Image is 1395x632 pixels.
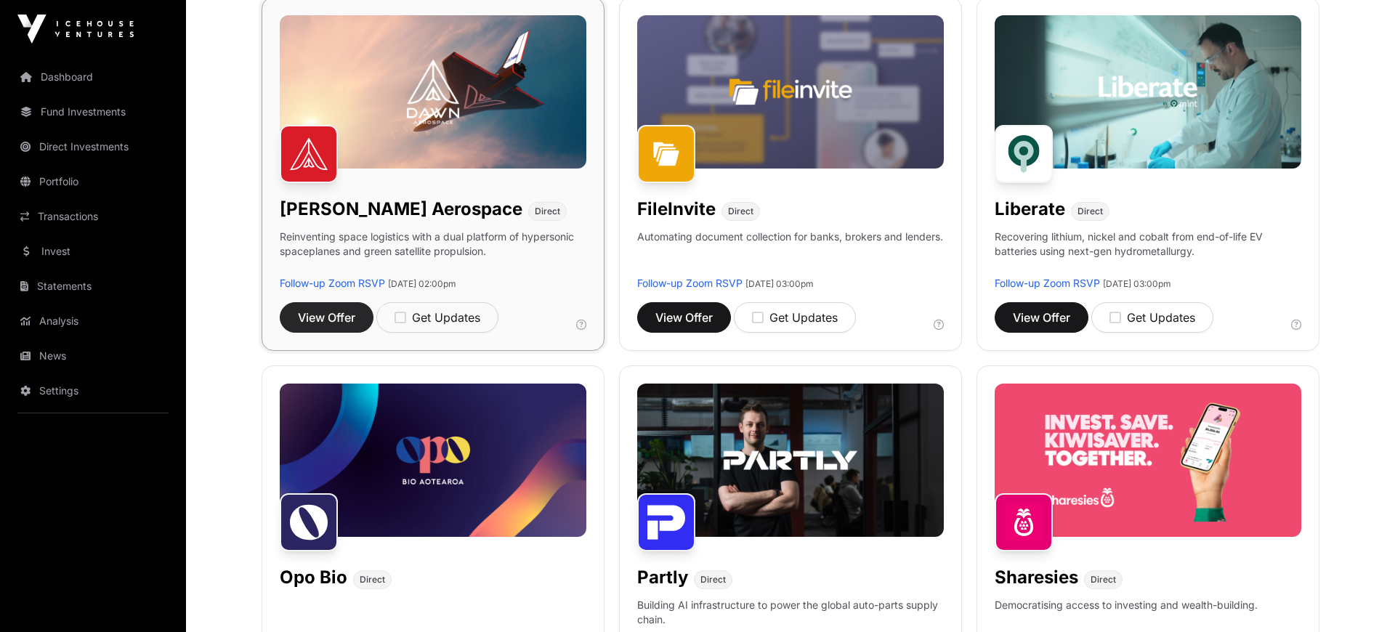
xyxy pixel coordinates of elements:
img: Dawn-Banner.jpg [280,15,586,169]
div: Get Updates [395,309,480,326]
span: [DATE] 03:00pm [1103,278,1171,289]
a: News [12,340,174,372]
h1: FileInvite [637,198,716,221]
img: Icehouse Ventures Logo [17,15,134,44]
a: Invest [12,235,174,267]
a: Settings [12,375,174,407]
span: View Offer [298,309,355,326]
div: Get Updates [1109,309,1195,326]
h1: Sharesies [995,566,1078,589]
iframe: Chat Widget [1322,562,1395,632]
a: Statements [12,270,174,302]
button: Get Updates [734,302,856,333]
img: Liberate [995,125,1053,183]
p: Recovering lithium, nickel and cobalt from end-of-life EV batteries using next-gen hydrometallurgy. [995,230,1301,276]
span: Direct [1077,206,1103,217]
a: Direct Investments [12,131,174,163]
h1: Partly [637,566,688,589]
img: Partly-Banner.jpg [637,384,944,537]
img: Partly [637,493,695,551]
img: File-Invite-Banner.jpg [637,15,944,169]
h1: Liberate [995,198,1065,221]
img: Sharesies [995,493,1053,551]
img: FileInvite [637,125,695,183]
a: Portfolio [12,166,174,198]
a: Follow-up Zoom RSVP [995,277,1100,289]
span: Direct [728,206,753,217]
a: Follow-up Zoom RSVP [280,277,385,289]
h1: [PERSON_NAME] Aerospace [280,198,522,221]
button: Get Updates [376,302,498,333]
button: View Offer [995,302,1088,333]
button: View Offer [637,302,731,333]
span: [DATE] 03:00pm [745,278,814,289]
span: View Offer [655,309,713,326]
img: Opo-Bio-Banner.jpg [280,384,586,537]
span: [DATE] 02:00pm [388,278,456,289]
a: Dashboard [12,61,174,93]
img: Dawn Aerospace [280,125,338,183]
span: Direct [360,574,385,586]
p: Automating document collection for banks, brokers and lenders. [637,230,943,276]
img: Sharesies-Banner.jpg [995,384,1301,537]
button: Get Updates [1091,302,1213,333]
img: Opo Bio [280,493,338,551]
p: Reinventing space logistics with a dual platform of hypersonic spaceplanes and green satellite pr... [280,230,586,276]
button: View Offer [280,302,373,333]
span: Direct [1091,574,1116,586]
span: View Offer [1013,309,1070,326]
img: Liberate-Banner.jpg [995,15,1301,169]
span: Direct [700,574,726,586]
a: Transactions [12,200,174,232]
div: Get Updates [752,309,838,326]
span: Direct [535,206,560,217]
a: Follow-up Zoom RSVP [637,277,743,289]
h1: Opo Bio [280,566,347,589]
a: Analysis [12,305,174,337]
a: Fund Investments [12,96,174,128]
